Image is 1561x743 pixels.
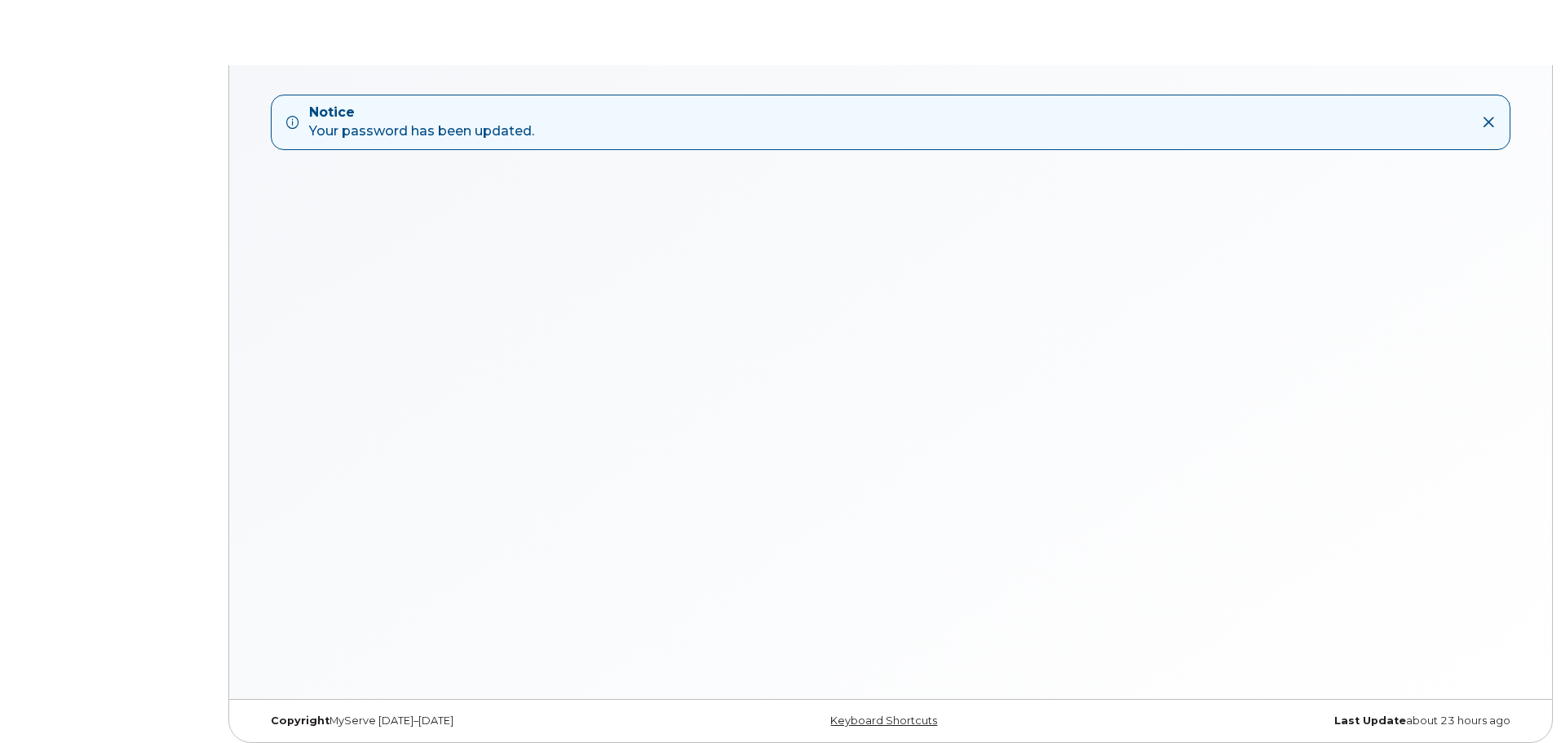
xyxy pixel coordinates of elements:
div: MyServe [DATE]–[DATE] [259,714,680,728]
div: about 23 hours ago [1101,714,1523,728]
a: Keyboard Shortcuts [830,714,937,727]
strong: Copyright [271,714,329,727]
strong: Notice [309,104,534,122]
div: Your password has been updated. [309,104,534,141]
strong: Last Update [1334,714,1406,727]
